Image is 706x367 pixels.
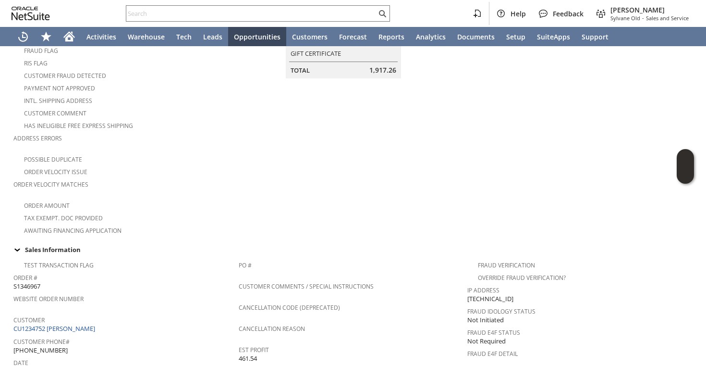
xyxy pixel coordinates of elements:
[17,31,29,42] svg: Recent Records
[203,32,222,41] span: Leads
[511,9,526,18] span: Help
[24,47,58,55] a: Fraud Flag
[13,282,40,291] span: S1346967
[24,214,103,222] a: Tax Exempt. Doc Provided
[467,329,520,337] a: Fraud E4F Status
[610,14,640,22] span: Sylvane Old
[24,155,82,164] a: Possible Duplicate
[410,27,451,46] a: Analytics
[646,14,689,22] span: Sales and Service
[457,32,495,41] span: Documents
[13,324,97,333] a: CU1234752 [PERSON_NAME]
[176,32,192,41] span: Tech
[81,27,122,46] a: Activities
[467,350,518,358] a: Fraud E4F Detail
[40,31,52,42] svg: Shortcuts
[24,59,48,67] a: RIS flag
[378,32,404,41] span: Reports
[24,122,133,130] a: Has Ineligible Free Express Shipping
[377,8,388,19] svg: Search
[170,27,197,46] a: Tech
[13,316,45,324] a: Customer
[467,294,513,304] span: [TECHNICAL_ID]
[339,32,367,41] span: Forecast
[292,32,328,41] span: Customers
[58,27,81,46] a: Home
[451,27,500,46] a: Documents
[239,354,257,363] span: 461.54
[610,5,689,14] span: [PERSON_NAME]
[13,359,28,367] a: Date
[228,27,286,46] a: Opportunities
[13,346,68,355] span: [PHONE_NUMBER]
[478,261,535,269] a: Fraud Verification
[197,27,228,46] a: Leads
[12,7,50,20] svg: logo
[642,14,644,22] span: -
[506,32,525,41] span: Setup
[126,8,377,19] input: Search
[24,261,94,269] a: Test Transaction Flag
[24,109,86,117] a: Customer Comment
[239,325,305,333] a: Cancellation Reason
[553,9,584,18] span: Feedback
[35,27,58,46] div: Shortcuts
[13,134,62,142] a: Address Errors
[239,261,252,269] a: PO #
[467,337,506,346] span: Not Required
[239,282,374,291] a: Customer Comments / Special Instructions
[13,338,70,346] a: Customer Phone#
[24,72,106,80] a: Customer Fraud Detected
[291,49,341,58] a: Gift Certificate
[286,27,333,46] a: Customers
[537,32,570,41] span: SuiteApps
[86,32,116,41] span: Activities
[467,307,536,316] a: Fraud Idology Status
[24,97,92,105] a: Intl. Shipping Address
[333,27,373,46] a: Forecast
[128,32,165,41] span: Warehouse
[576,27,614,46] a: Support
[677,149,694,184] iframe: Click here to launch Oracle Guided Learning Help Panel
[10,243,696,256] td: Sales Information
[63,31,75,42] svg: Home
[582,32,609,41] span: Support
[531,27,576,46] a: SuiteApps
[369,65,396,75] span: 1,917.26
[239,346,269,354] a: Est Profit
[239,304,340,312] a: Cancellation Code (deprecated)
[122,27,170,46] a: Warehouse
[234,32,280,41] span: Opportunities
[478,274,566,282] a: Override Fraud Verification?
[373,27,410,46] a: Reports
[416,32,446,41] span: Analytics
[24,202,70,210] a: Order Amount
[13,180,88,189] a: Order Velocity Matches
[24,168,87,176] a: Order Velocity Issue
[677,167,694,184] span: Oracle Guided Learning Widget. To move around, please hold and drag
[467,286,499,294] a: IP Address
[24,84,95,92] a: Payment not approved
[10,243,693,256] div: Sales Information
[500,27,531,46] a: Setup
[13,295,84,303] a: Website Order Number
[467,316,504,325] span: Not Initiated
[13,274,37,282] a: Order #
[291,66,310,75] a: Total
[12,27,35,46] a: Recent Records
[24,227,122,235] a: Awaiting Financing Application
